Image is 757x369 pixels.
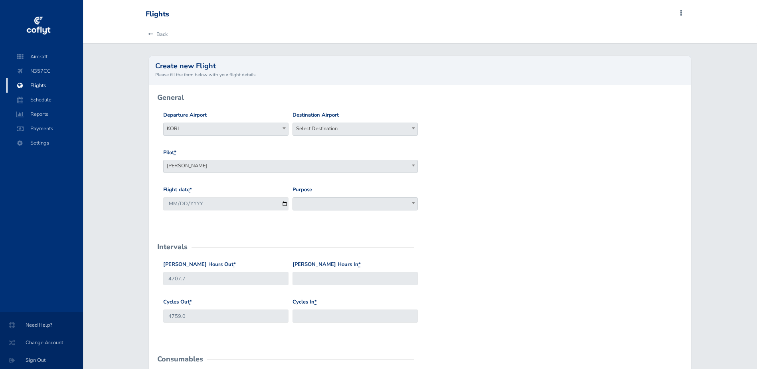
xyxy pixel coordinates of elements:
[14,93,75,107] span: Schedule
[14,136,75,150] span: Settings
[10,318,73,332] span: Need Help?
[157,243,188,250] h2: Intervals
[163,160,418,173] span: Wymon Dwain Coker
[293,111,339,119] label: Destination Airport
[293,123,417,134] span: Select Destination
[25,14,51,38] img: coflyt logo
[155,71,685,78] small: Please fill the form below with your flight details
[146,26,168,43] a: Back
[293,186,312,194] label: Purpose
[190,298,192,306] abbr: required
[14,50,75,64] span: Aircraft
[190,186,192,193] abbr: required
[314,298,317,306] abbr: required
[157,355,203,363] h2: Consumables
[14,78,75,93] span: Flights
[293,298,317,306] label: Cycles In
[164,160,418,171] span: Wymon Dwain Coker
[163,123,289,136] span: KORL
[10,335,73,350] span: Change Account
[163,149,176,157] label: Pilot
[358,261,361,268] abbr: required
[14,107,75,121] span: Reports
[157,94,184,101] h2: General
[155,62,685,69] h2: Create new Flight
[293,260,361,269] label: [PERSON_NAME] Hours In
[293,123,418,136] span: Select Destination
[163,186,192,194] label: Flight date
[14,64,75,78] span: N357CC
[146,10,169,19] div: Flights
[233,261,236,268] abbr: required
[163,298,192,306] label: Cycles Out
[14,121,75,136] span: Payments
[164,123,288,134] span: KORL
[174,149,176,156] abbr: required
[10,353,73,367] span: Sign Out
[163,111,207,119] label: Departure Airport
[163,260,236,269] label: [PERSON_NAME] Hours Out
